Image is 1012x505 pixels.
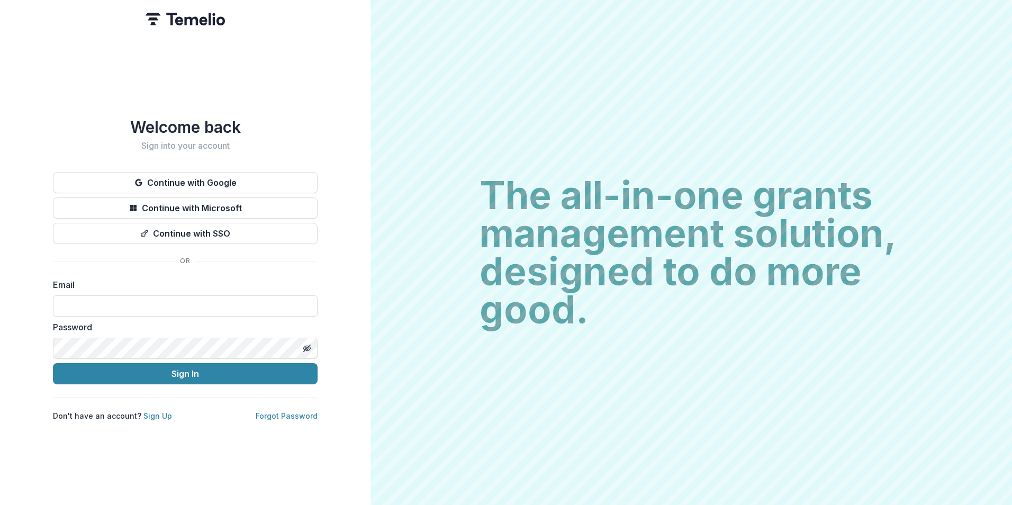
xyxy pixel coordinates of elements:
a: Forgot Password [256,411,318,420]
img: Temelio [146,13,225,25]
label: Email [53,278,311,291]
a: Sign Up [143,411,172,420]
h2: Sign into your account [53,141,318,151]
button: Continue with SSO [53,223,318,244]
button: Toggle password visibility [299,340,315,357]
button: Continue with Microsoft [53,197,318,219]
p: Don't have an account? [53,410,172,421]
label: Password [53,321,311,333]
button: Continue with Google [53,172,318,193]
button: Sign In [53,363,318,384]
h1: Welcome back [53,118,318,137]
